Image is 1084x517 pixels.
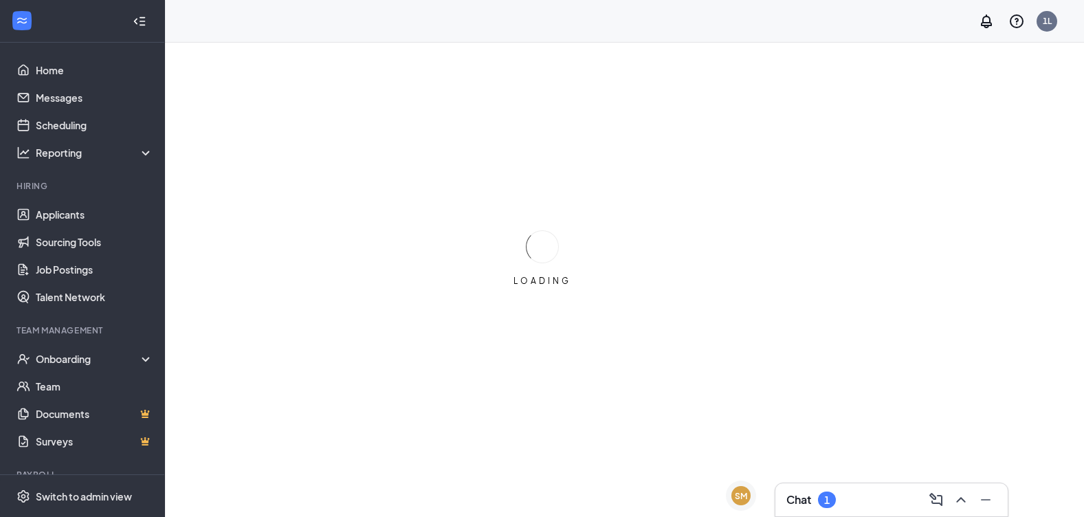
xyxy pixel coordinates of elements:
[824,494,830,506] div: 1
[1043,15,1052,27] div: 1L
[16,180,151,192] div: Hiring
[36,489,132,503] div: Switch to admin view
[36,228,153,256] a: Sourcing Tools
[36,283,153,311] a: Talent Network
[36,373,153,400] a: Team
[975,489,997,511] button: Minimize
[36,56,153,84] a: Home
[16,146,30,159] svg: Analysis
[36,146,154,159] div: Reporting
[786,492,811,507] h3: Chat
[977,492,994,508] svg: Minimize
[36,352,142,366] div: Onboarding
[978,13,995,30] svg: Notifications
[16,352,30,366] svg: UserCheck
[16,469,151,481] div: Payroll
[953,492,969,508] svg: ChevronUp
[16,324,151,336] div: Team Management
[36,84,153,111] a: Messages
[15,14,29,27] svg: WorkstreamLogo
[1008,13,1025,30] svg: QuestionInfo
[735,490,747,502] div: SM
[36,111,153,139] a: Scheduling
[928,492,944,508] svg: ComposeMessage
[36,201,153,228] a: Applicants
[508,275,577,287] div: LOADING
[36,428,153,455] a: SurveysCrown
[950,489,972,511] button: ChevronUp
[36,256,153,283] a: Job Postings
[16,489,30,503] svg: Settings
[133,14,146,28] svg: Collapse
[925,489,947,511] button: ComposeMessage
[36,400,153,428] a: DocumentsCrown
